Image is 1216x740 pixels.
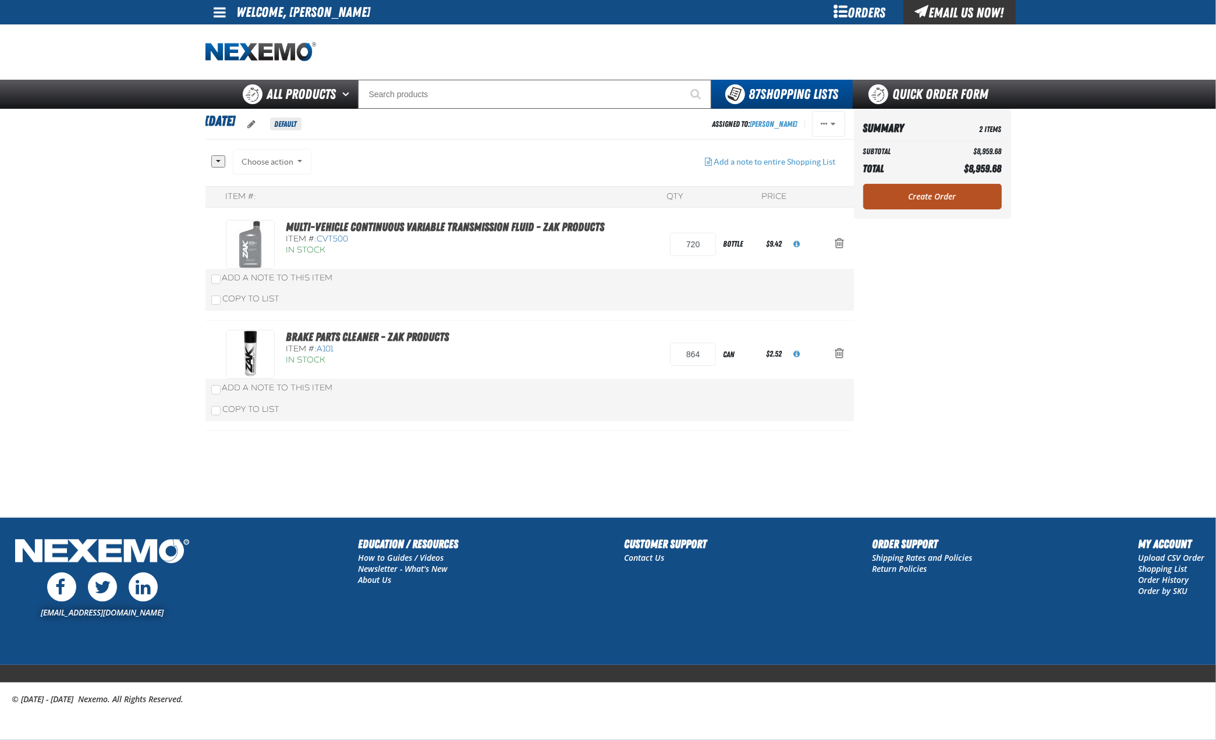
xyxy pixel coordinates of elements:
img: Nexemo logo [205,42,316,62]
input: Copy To List [211,296,221,305]
label: Copy To List [211,294,280,304]
input: Search [358,80,711,109]
input: Add a Note to This Item [211,385,221,394]
a: Shipping Rates and Policies [873,552,973,563]
a: Shopping List [1138,563,1187,574]
a: Contact Us [624,552,664,563]
span: Default [270,118,302,130]
div: bottle [716,231,764,257]
input: Product Quantity [670,233,716,256]
a: Order by SKU [1138,585,1187,596]
div: In Stock [286,355,506,366]
button: View All Prices for A101 [784,341,809,367]
a: Home [205,42,316,62]
td: 2 Items [936,118,1002,138]
span: Add a Note to This Item [222,383,333,393]
input: Copy To List [211,406,221,415]
strong: 87 [749,86,761,102]
button: oro.shoppinglist.label.edit.tooltip [239,112,265,137]
th: Total [863,159,936,178]
a: [EMAIL_ADDRESS][DOMAIN_NAME] [41,607,164,618]
button: Add a note to entire Shopping List [696,149,845,175]
button: You have 87 Shopping Lists. Open to view details [711,80,853,109]
div: Item #: [286,234,605,245]
th: Summary [863,118,936,138]
a: Brake Parts Cleaner - ZAK Products [286,330,449,344]
span: Shopping Lists [749,86,839,102]
a: Create Order [863,184,1002,209]
a: Quick Order Form [853,80,1011,109]
span: [DATE] [205,113,236,129]
button: Actions of 8.17.25 [812,111,845,137]
input: Add a Note to This Item [211,275,221,284]
h2: Order Support [873,535,973,553]
label: Copy To List [211,404,280,414]
button: View All Prices for CVT500 [784,232,809,257]
div: Item #: [286,344,506,355]
span: A101 [317,344,334,354]
div: can [716,341,764,368]
button: Action Remove Multi-Vehicle Continuous Variable Transmission Fluid - ZAK Products from 8.17.25 [826,232,854,257]
a: Upload CSV Order [1138,552,1204,563]
div: In Stock [286,245,605,256]
span: $2.52 [766,349,782,358]
h2: Education / Resources [359,535,459,553]
button: Action Remove Brake Parts Cleaner - ZAK Products from 8.17.25 [826,341,854,367]
div: QTY [667,191,683,202]
span: Add a Note to This Item [222,273,333,283]
button: Open All Products pages [339,80,358,109]
h2: Customer Support [624,535,707,553]
div: Price [762,191,787,202]
img: Nexemo Logo [12,535,193,570]
a: How to Guides / Videos [359,552,444,563]
div: Item #: [226,191,257,202]
a: Order History [1138,574,1189,585]
span: CVT500 [317,234,349,244]
button: Start Searching [682,80,711,109]
span: $8,959.68 [965,162,1002,175]
th: Subtotal [863,144,936,159]
div: Assigned To: [712,116,797,132]
a: Return Policies [873,563,927,574]
a: About Us [359,574,392,585]
a: Multi-Vehicle Continuous Variable Transmission Fluid - ZAK Products [286,220,605,234]
span: $9.42 [766,239,782,248]
h2: My Account [1138,535,1204,553]
a: Newsletter - What's New [359,563,448,574]
input: Product Quantity [670,343,716,366]
td: $8,959.68 [936,144,1002,159]
a: [PERSON_NAME] [750,119,797,129]
span: All Products [267,84,336,105]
